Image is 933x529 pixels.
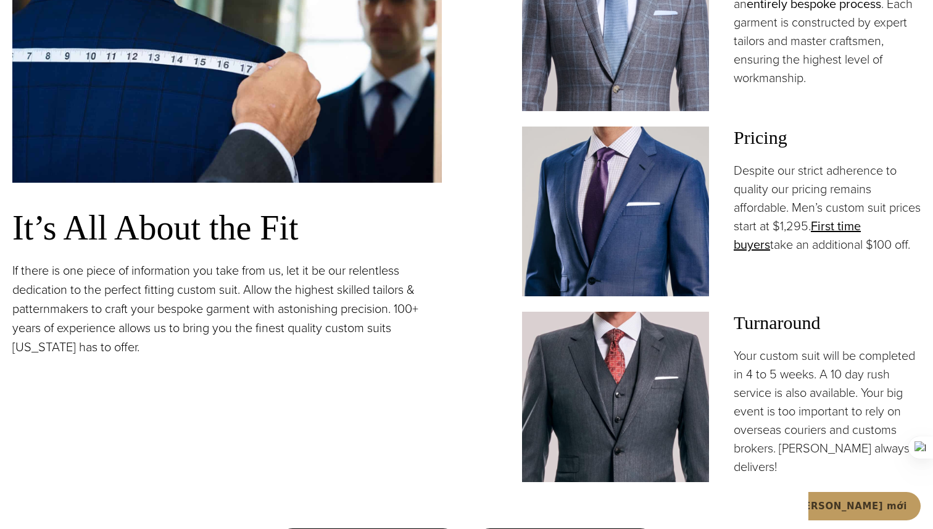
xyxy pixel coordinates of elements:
p: Your custom suit will be completed in 4 to 5 weeks. A 10 day rush service is also available. Your... [734,346,921,476]
h3: Pricing [734,127,921,149]
h3: Turnaround [734,312,921,334]
img: Client in vested charcoal bespoke suit with white shirt and red patterned tie. [522,312,709,481]
p: Despite our strict adherence to quality our pricing remains affordable. Men’s custom suit prices ... [734,161,921,254]
a: First time buyers [734,217,861,254]
h3: It’s All About the Fit [12,207,442,249]
iframe: To enrich screen reader interactions, please activate Accessibility in Grammarly extension settings [808,492,921,523]
img: Client in blue solid custom made suit with white shirt and navy tie. Fabric by Scabal. [522,127,709,296]
p: If there is one piece of information you take from us, let it be our relentless dedication to the... [12,261,442,357]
